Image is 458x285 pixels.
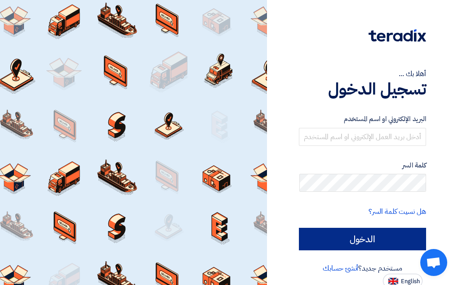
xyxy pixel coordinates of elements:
[299,114,426,124] label: البريد الإلكتروني او اسم المستخدم
[299,79,426,99] h1: تسجيل الدخول
[369,29,426,42] img: Teradix logo
[299,160,426,171] label: كلمة السر
[299,228,426,250] input: الدخول
[323,263,358,274] a: أنشئ حسابك
[299,68,426,79] div: أهلا بك ...
[299,128,426,146] input: أدخل بريد العمل الإلكتروني او اسم المستخدم الخاص بك ...
[420,249,447,276] div: Open chat
[299,263,426,274] div: مستخدم جديد؟
[369,206,426,217] a: هل نسيت كلمة السر؟
[401,278,420,285] span: English
[388,278,398,285] img: en-US.png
